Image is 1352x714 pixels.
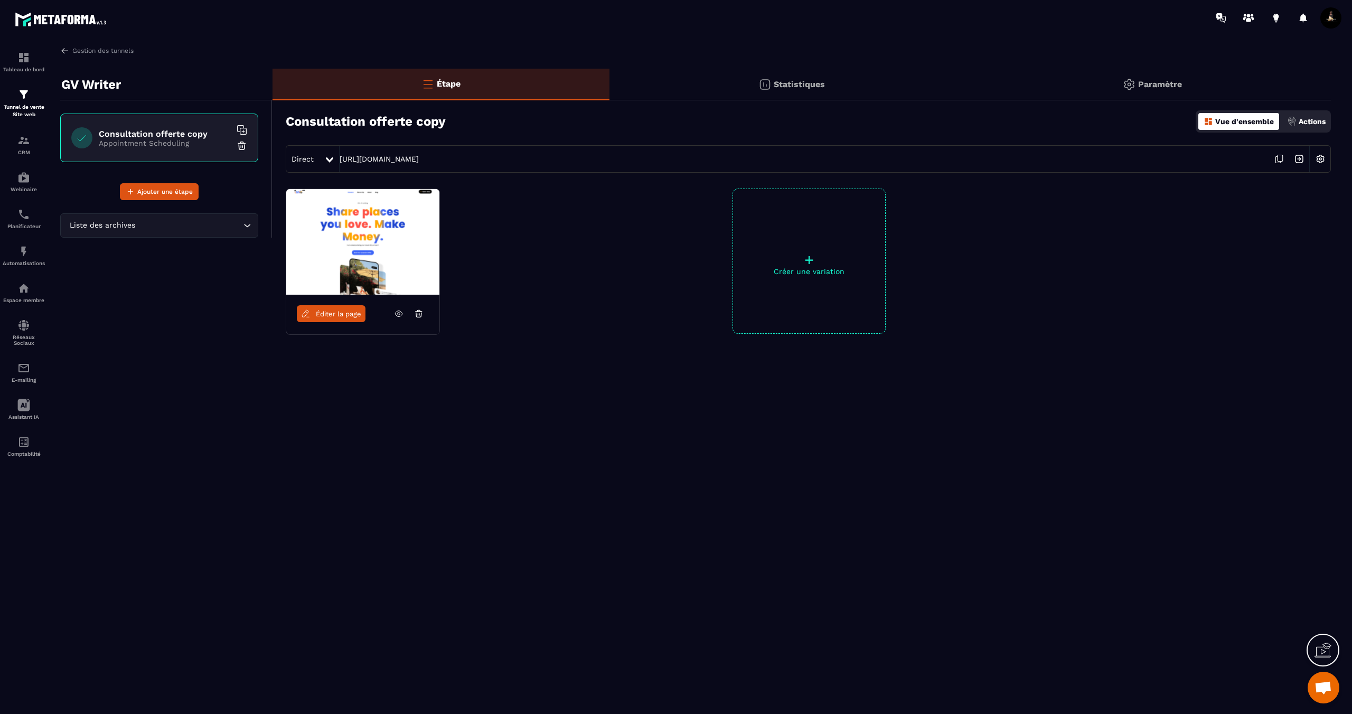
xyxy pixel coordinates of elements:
img: accountant [17,436,30,448]
a: formationformationTableau de bord [3,43,45,80]
img: email [17,362,30,374]
a: formationformationCRM [3,126,45,163]
p: Créer une variation [733,267,885,276]
a: Gestion des tunnels [60,46,134,55]
img: automations [17,245,30,258]
h3: Consultation offerte copy [286,114,446,129]
img: actions.d6e523a2.png [1287,117,1297,126]
span: Direct [292,155,314,163]
a: Assistant IA [3,391,45,428]
a: schedulerschedulerPlanificateur [3,200,45,237]
p: Appointment Scheduling [99,139,231,147]
p: Statistiques [774,79,825,89]
p: Paramètre [1138,79,1182,89]
img: arrow-next.bcc2205e.svg [1289,149,1309,169]
p: Planificateur [3,223,45,229]
a: emailemailE-mailing [3,354,45,391]
img: automations [17,282,30,295]
a: [URL][DOMAIN_NAME] [340,155,419,163]
p: Actions [1299,117,1326,126]
p: Tunnel de vente Site web [3,104,45,118]
span: Éditer la page [316,310,361,318]
a: social-networksocial-networkRéseaux Sociaux [3,311,45,354]
img: setting-gr.5f69749f.svg [1123,78,1135,91]
img: image [286,189,439,295]
span: Ajouter une étape [137,186,193,197]
p: Espace membre [3,297,45,303]
a: accountantaccountantComptabilité [3,428,45,465]
img: formation [17,88,30,101]
img: trash [237,140,247,151]
div: Ouvrir le chat [1308,672,1339,703]
p: + [733,252,885,267]
p: E-mailing [3,377,45,383]
img: setting-w.858f3a88.svg [1310,149,1330,169]
a: formationformationTunnel de vente Site web [3,80,45,126]
p: Comptabilité [3,451,45,457]
a: automationsautomationsWebinaire [3,163,45,200]
img: bars-o.4a397970.svg [421,78,434,90]
img: formation [17,51,30,64]
img: stats.20deebd0.svg [758,78,771,91]
a: Éditer la page [297,305,365,322]
a: automationsautomationsEspace membre [3,274,45,311]
img: formation [17,134,30,147]
button: Ajouter une étape [120,183,199,200]
img: social-network [17,319,30,332]
p: Automatisations [3,260,45,266]
p: Réseaux Sociaux [3,334,45,346]
div: Search for option [60,213,258,238]
img: dashboard-orange.40269519.svg [1204,117,1213,126]
img: logo [15,10,110,29]
p: GV Writer [61,74,121,95]
input: Search for option [137,220,241,231]
a: automationsautomationsAutomatisations [3,237,45,274]
p: Assistant IA [3,414,45,420]
p: Étape [437,79,461,89]
span: Liste des archives [67,220,137,231]
p: Vue d'ensemble [1215,117,1274,126]
h6: Consultation offerte copy [99,129,231,139]
p: CRM [3,149,45,155]
img: scheduler [17,208,30,221]
img: automations [17,171,30,184]
img: arrow [60,46,70,55]
p: Webinaire [3,186,45,192]
p: Tableau de bord [3,67,45,72]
